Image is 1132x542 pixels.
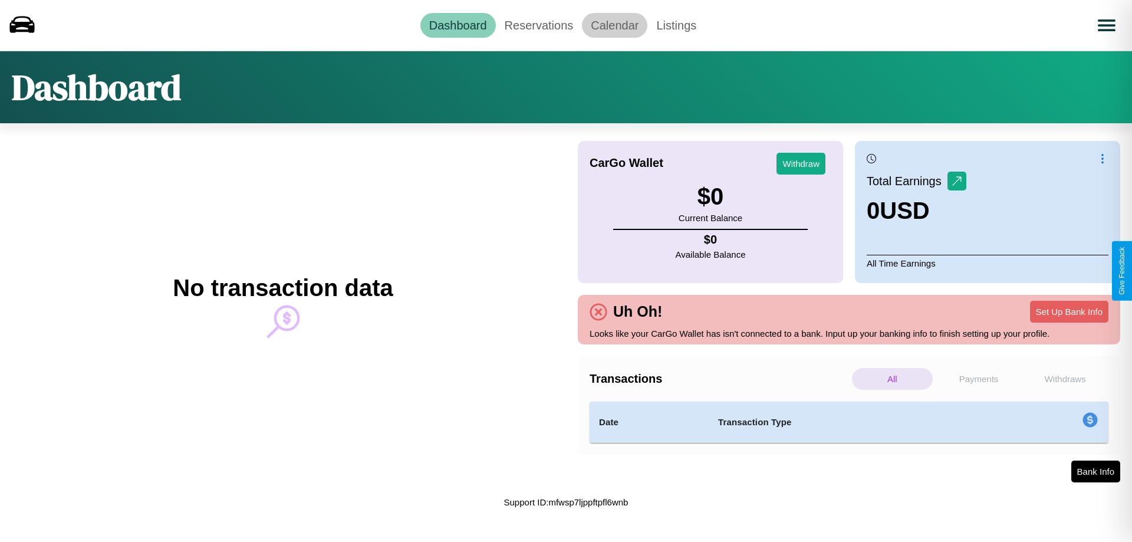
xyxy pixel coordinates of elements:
button: Open menu [1090,9,1123,42]
h4: Uh Oh! [607,303,668,320]
a: Calendar [582,13,647,38]
h4: Transaction Type [718,415,986,429]
button: Set Up Bank Info [1030,301,1108,323]
a: Reservations [496,13,583,38]
h3: $ 0 [679,183,742,210]
h4: Transactions [590,372,849,386]
table: simple table [590,402,1108,443]
button: Withdraw [776,153,825,175]
p: Payments [939,368,1019,390]
button: Bank Info [1071,461,1120,482]
h4: $ 0 [676,233,746,247]
p: All Time Earnings [867,255,1108,271]
a: Dashboard [420,13,496,38]
h3: 0 USD [867,198,966,224]
p: Current Balance [679,210,742,226]
a: Listings [647,13,705,38]
p: All [852,368,933,390]
div: Give Feedback [1118,247,1126,295]
h1: Dashboard [12,63,181,111]
h2: No transaction data [173,275,393,301]
p: Available Balance [676,247,746,262]
h4: CarGo Wallet [590,156,663,170]
h4: Date [599,415,699,429]
p: Total Earnings [867,170,947,192]
p: Looks like your CarGo Wallet has isn't connected to a bank. Input up your banking info to finish ... [590,326,1108,341]
p: Support ID: mfwsp7ljppftpfl6wnb [504,494,628,510]
p: Withdraws [1025,368,1105,390]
